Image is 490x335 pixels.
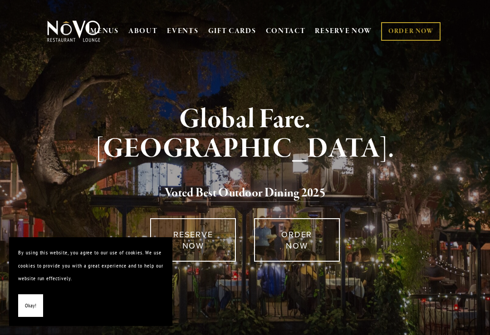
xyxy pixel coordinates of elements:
[45,20,102,43] img: Novo Restaurant &amp; Lounge
[90,27,119,36] a: MENUS
[254,218,340,262] a: ORDER NOW
[150,218,236,262] a: RESERVE NOW
[9,237,172,326] section: Cookie banner
[266,23,306,40] a: CONTACT
[128,27,158,36] a: ABOUT
[96,102,395,166] strong: Global Fare. [GEOGRAPHIC_DATA].
[18,294,43,317] button: Okay!
[208,23,256,40] a: GIFT CARDS
[165,185,319,202] a: Voted Best Outdoor Dining 202
[315,23,372,40] a: RESERVE NOW
[58,184,433,203] h2: 5
[167,27,198,36] a: EVENTS
[18,246,163,285] p: By using this website, you agree to our use of cookies. We use cookies to provide you with a grea...
[381,22,441,41] a: ORDER NOW
[25,299,36,312] span: Okay!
